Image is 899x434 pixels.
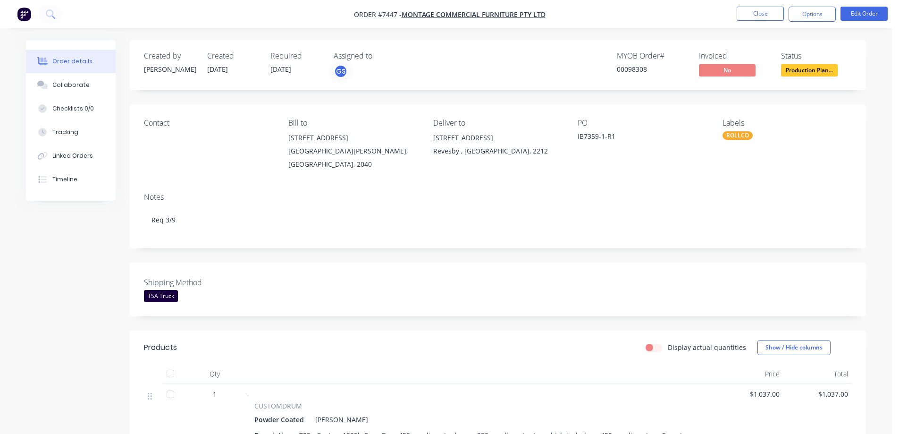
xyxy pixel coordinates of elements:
div: PO [578,119,707,128]
label: Display actual quantities [668,342,746,352]
div: Timeline [52,175,77,184]
div: IB7359-1-R1 [578,131,696,145]
div: Collaborate [52,81,90,89]
span: [DATE] [207,65,228,74]
button: Order details [26,50,116,73]
div: TSA Truck [144,290,178,302]
div: Contact [144,119,273,128]
div: [STREET_ADDRESS] [433,131,563,145]
button: Timeline [26,168,116,191]
div: Assigned to [334,51,428,60]
div: Bill to [288,119,418,128]
div: ROLLCO [723,131,753,140]
a: Montage Commercial Furniture Pty Ltd [402,10,546,19]
div: Qty [186,365,243,383]
div: Notes [144,193,852,202]
span: 1 [213,389,217,399]
div: Status [781,51,852,60]
div: Powder Coated [254,413,308,426]
div: Revesby , [GEOGRAPHIC_DATA], 2212 [433,145,563,158]
div: Price [715,365,783,383]
span: - [247,390,249,399]
button: Options [789,7,836,22]
label: Shipping Method [144,277,262,288]
span: $1,037.00 [719,389,780,399]
button: GS [334,64,348,78]
img: Factory [17,7,31,21]
div: Invoiced [699,51,770,60]
button: Tracking [26,120,116,144]
span: $1,037.00 [787,389,848,399]
div: MYOB Order # [617,51,688,60]
div: Products [144,342,177,353]
button: Production Plan... [781,64,838,78]
div: Tracking [52,128,78,136]
button: Linked Orders [26,144,116,168]
div: Order details [52,57,92,66]
button: Collaborate [26,73,116,97]
span: Production Plan... [781,64,838,76]
div: [STREET_ADDRESS][GEOGRAPHIC_DATA][PERSON_NAME], [GEOGRAPHIC_DATA], 2040 [288,131,418,171]
div: [GEOGRAPHIC_DATA][PERSON_NAME], [GEOGRAPHIC_DATA], 2040 [288,145,418,171]
button: Edit Order [840,7,888,21]
div: Deliver to [433,119,563,128]
button: Close [737,7,784,21]
div: Total [783,365,852,383]
span: CUSTOMDRUM [254,401,302,411]
span: Order #7447 - [354,10,402,19]
div: Created [207,51,259,60]
div: 00098308 [617,64,688,74]
div: Labels [723,119,852,128]
button: Checklists 0/0 [26,97,116,120]
div: [STREET_ADDRESS]Revesby , [GEOGRAPHIC_DATA], 2212 [433,131,563,162]
div: Checklists 0/0 [52,104,94,113]
div: [STREET_ADDRESS] [288,131,418,145]
div: Linked Orders [52,152,93,160]
span: [DATE] [270,65,291,74]
div: Required [270,51,322,60]
div: Req 3/9 [144,205,852,234]
iframe: Intercom live chat [867,402,890,425]
div: Created by [144,51,196,60]
div: [PERSON_NAME] [144,64,196,74]
button: Show / Hide columns [757,340,831,355]
div: [PERSON_NAME] [311,413,368,426]
span: No [699,64,756,76]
